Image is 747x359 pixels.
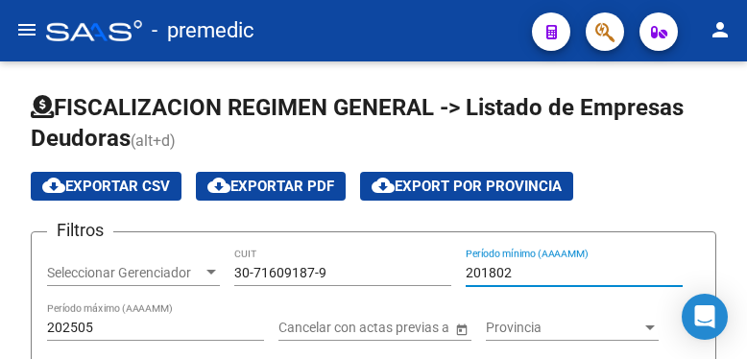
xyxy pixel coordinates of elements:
[682,294,728,340] div: Open Intercom Messenger
[31,94,684,152] span: FISCALIZACION REGIMEN GENERAL -> Listado de Empresas Deudoras
[451,319,471,339] button: Open calendar
[152,10,254,52] span: - premedic
[42,174,65,197] mat-icon: cloud_download
[486,320,641,336] span: Provincia
[372,178,562,195] span: Export por Provincia
[31,172,181,201] button: Exportar CSV
[207,174,230,197] mat-icon: cloud_download
[42,178,170,195] span: Exportar CSV
[196,172,346,201] button: Exportar PDF
[372,174,395,197] mat-icon: cloud_download
[709,18,732,41] mat-icon: person
[15,18,38,41] mat-icon: menu
[360,172,573,201] button: Export por Provincia
[47,265,203,281] span: Seleccionar Gerenciador
[131,132,176,150] span: (alt+d)
[47,217,113,244] h3: Filtros
[207,178,334,195] span: Exportar PDF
